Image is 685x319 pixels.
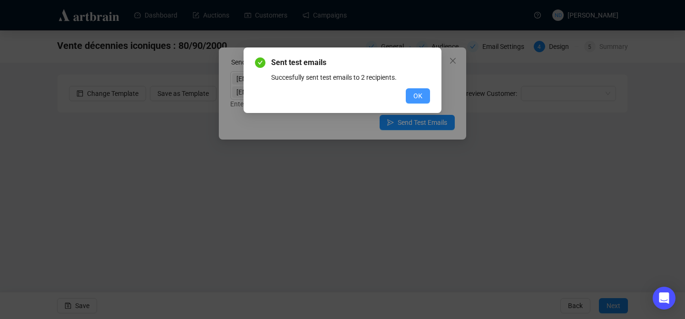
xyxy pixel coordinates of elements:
div: Succesfully sent test emails to 2 recipients. [271,72,430,83]
button: OK [406,88,430,103]
div: Open Intercom Messenger [653,287,675,310]
span: check-circle [255,57,265,68]
span: Sent test emails [271,57,430,68]
span: OK [413,91,422,101]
